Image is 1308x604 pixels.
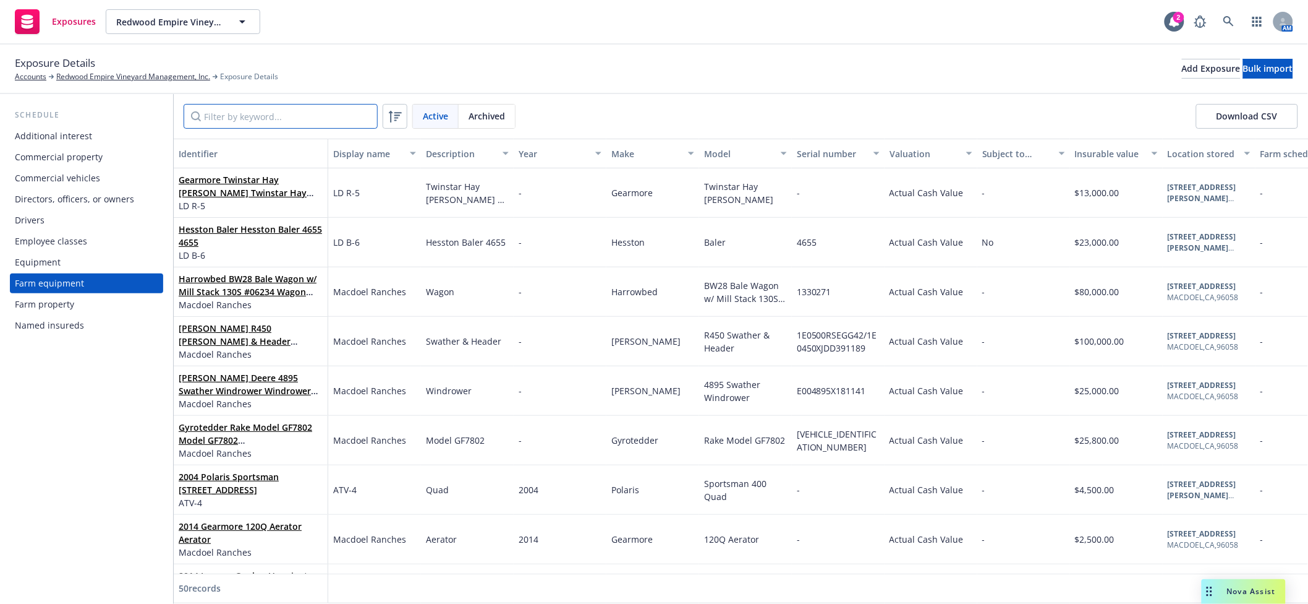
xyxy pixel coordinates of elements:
[1168,231,1236,253] b: [STREET_ADDRESS][PERSON_NAME]
[15,168,100,188] div: Commercial vehicles
[10,189,163,209] a: Directors, officers, or owners
[179,496,323,509] span: ATV-4
[179,249,323,262] span: LD B-6
[179,174,307,212] a: Gearmore Twinstar Hay [PERSON_NAME] Twinstar Hay [PERSON_NAME] Gearmore
[890,286,964,298] span: Actual Cash Value
[10,168,163,188] a: Commercial vehicles
[174,139,328,168] button: Identifier
[797,147,866,160] div: Serial number
[1227,586,1276,597] span: Nova Assist
[519,484,538,496] span: 2004
[333,483,357,496] span: ATV-4
[704,379,763,403] span: 4895 Swather Windrower
[1168,528,1236,539] b: [STREET_ADDRESS]
[426,236,506,248] span: Hesston Baler 4655
[611,335,681,347] span: [PERSON_NAME]
[10,147,163,167] a: Commercial property
[179,348,323,361] span: Macdoel Ranches
[15,231,87,251] div: Employee classes
[519,286,522,298] span: -
[1182,59,1241,79] button: Add Exposure
[704,147,773,160] div: Model
[1168,479,1236,501] b: [STREET_ADDRESS][PERSON_NAME]
[1075,484,1115,496] span: $4,500.00
[611,286,658,298] span: Harrowbed
[179,546,323,559] span: Macdoel Ranches
[1182,59,1241,78] div: Add Exposure
[519,385,522,397] span: -
[15,210,45,230] div: Drivers
[1173,12,1184,23] div: 2
[890,335,964,347] span: Actual Cash Value
[1260,187,1263,199] span: -
[611,147,681,160] div: Make
[797,428,877,453] span: [VEHICLE_IDENTIFICATION_NUMBER]
[426,286,454,298] span: Wagon
[184,104,378,129] input: Filter by keyword...
[421,139,514,168] button: Description
[426,181,504,218] span: Twinstar Hay [PERSON_NAME] Gearmore
[1260,434,1263,446] span: -
[1260,286,1263,298] span: -
[611,187,653,199] span: Gearmore
[179,520,302,545] a: 2014 Gearmore 120Q Aerator Aerator
[179,569,323,595] span: 2014 Inverna Gopher Verminator Verminator 1120589
[519,147,588,160] div: Year
[982,385,985,397] span: -
[982,147,1051,160] div: Subject to motor vehicle insurance law
[1196,104,1298,129] button: Download CSV
[1168,380,1236,390] b: [STREET_ADDRESS]
[1168,441,1239,452] div: MACDOEL , CA , 96058
[1168,540,1239,551] div: MACDOEL , CA , 96058
[15,252,61,272] div: Equipment
[982,434,985,446] span: -
[179,298,323,311] span: Macdoel Ranches
[179,397,323,410] span: Macdoel Ranches
[704,533,759,545] span: 120Q Aerator
[1260,533,1263,545] span: -
[611,236,645,248] span: Hesston
[797,484,800,496] span: -
[704,329,772,354] span: R450 Swather & Header
[890,434,964,446] span: Actual Cash Value
[179,470,323,496] span: 2004 Polaris Sportsman [STREET_ADDRESS]
[890,147,959,160] div: Valuation
[519,434,522,446] span: -
[519,533,538,545] span: 2014
[1075,434,1119,446] span: $25,800.00
[1243,59,1293,78] div: Bulk import
[179,421,323,472] a: Gyrotedder Rake Model GF7802 Model GF7802 [VEHICLE_IDENTIFICATION_NUMBER]
[1260,484,1263,496] span: -
[426,385,472,397] span: Windrower
[977,139,1070,168] button: Subject to motor vehicle insurance law
[1168,330,1236,341] b: [STREET_ADDRESS]
[333,285,406,298] span: Macdoel Ranches
[1075,236,1119,248] span: $23,000.00
[519,335,522,347] span: -
[179,372,311,410] a: [PERSON_NAME] Deere 4895 Swather Windrower Windrower E004895X181141
[10,316,163,335] a: Named insureds
[423,110,448,123] span: Active
[982,484,985,496] span: -
[179,272,323,298] span: Harrowbed BW28 Bale Wagon w/ Mill Stack 130S #06234 Wagon 1330271
[1202,579,1217,604] div: Drag to move
[1260,335,1263,347] span: -
[1075,533,1115,545] span: $2,500.00
[15,189,134,209] div: Directors, officers, or owners
[1260,236,1263,248] span: -
[885,139,977,168] button: Valuation
[1075,335,1124,347] span: $100,000.00
[797,187,800,199] span: -
[15,316,84,335] div: Named insureds
[179,447,323,460] span: Macdoel Ranches
[1188,9,1213,34] a: Report a Bug
[797,533,800,545] span: -
[704,434,785,446] span: Rake Model GF7802
[1260,385,1263,397] span: -
[792,139,885,168] button: Serial number
[611,484,639,496] span: Polaris
[52,17,96,27] span: Exposures
[179,471,279,496] a: 2004 Polaris Sportsman [STREET_ADDRESS]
